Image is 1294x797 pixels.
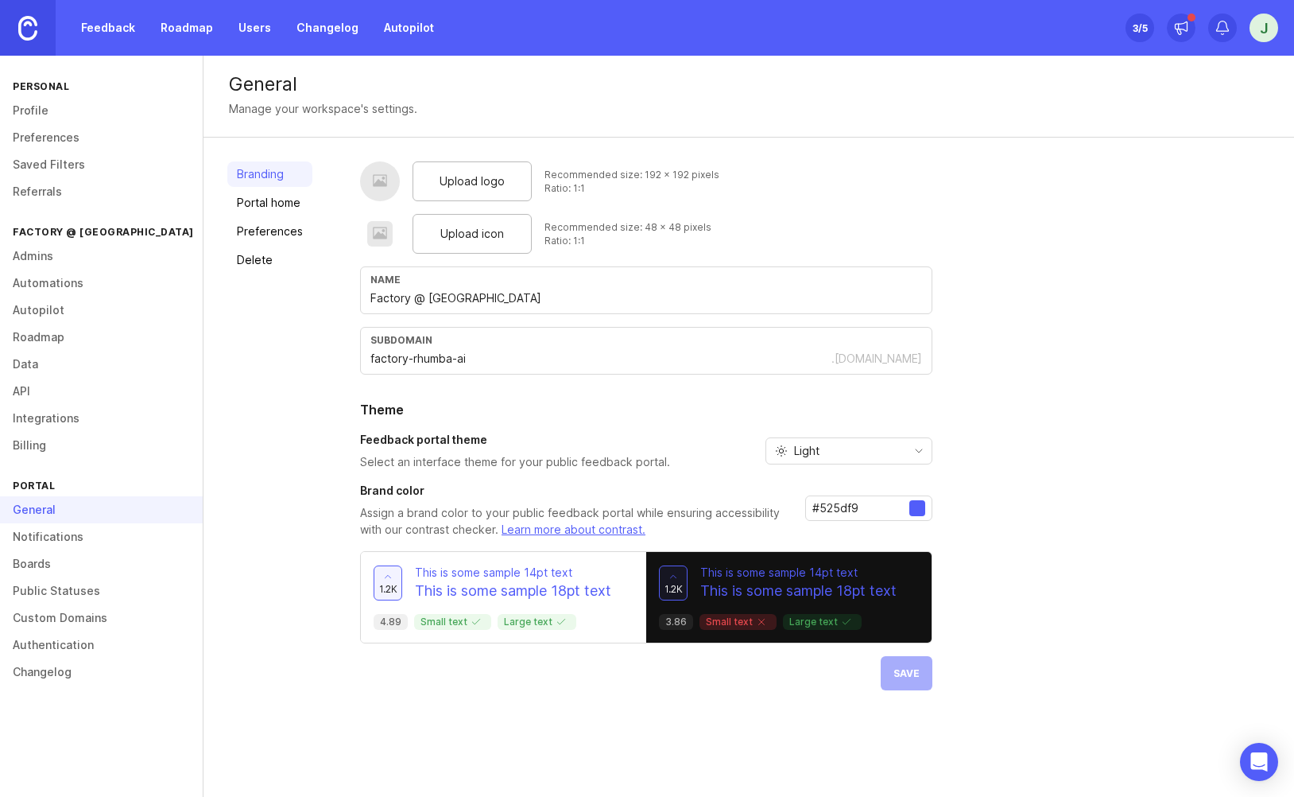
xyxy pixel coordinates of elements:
[229,100,417,118] div: Manage your workspace's settings.
[664,582,683,596] span: 1.2k
[370,334,922,346] div: subdomain
[775,445,788,457] svg: prefix icon Sun
[227,190,312,216] a: Portal home
[415,581,611,601] p: This is some sample 18pt text
[229,75,1269,94] div: General
[659,566,688,601] button: 1.2k
[700,565,897,581] p: This is some sample 14pt text
[789,616,855,628] p: Large text
[420,616,485,628] p: Small text
[1240,743,1278,781] div: Open Intercom Messenger
[360,505,792,538] p: Assign a brand color to your public feedback portal while ensuring accessibility with our contras...
[906,445,932,457] svg: toggle icon
[370,350,831,367] input: Subdomain
[360,432,670,448] h3: Feedback portal theme
[374,14,444,42] a: Autopilot
[544,234,711,247] div: Ratio: 1:1
[502,523,645,536] a: Learn more about contrast.
[151,14,223,42] a: Roadmap
[700,581,897,601] p: This is some sample 18pt text
[360,400,932,419] h2: Theme
[379,582,397,596] span: 1.2k
[544,168,719,181] div: Recommended size: 192 x 192 pixels
[227,247,312,273] a: Delete
[706,616,770,628] p: Small text
[374,566,402,601] button: 1.2k
[544,220,711,234] div: Recommended size: 48 x 48 pixels
[1125,14,1154,42] button: 3/5
[227,219,312,244] a: Preferences
[504,616,570,628] p: Large text
[72,14,145,42] a: Feedback
[287,14,368,42] a: Changelog
[370,274,922,286] div: Name
[380,616,401,628] p: 4.89
[1133,17,1148,39] div: 3 /5
[360,483,792,499] h3: Brand color
[415,565,611,581] p: This is some sample 14pt text
[831,351,922,367] div: .[DOMAIN_NAME]
[360,454,670,470] p: Select an interface theme for your public feedback portal.
[229,14,281,42] a: Users
[665,616,687,628] p: 3.86
[440,225,504,243] span: Upload icon
[794,442,819,460] span: Light
[765,437,932,465] div: toggle menu
[440,173,505,190] span: Upload logo
[544,181,719,195] div: Ratio: 1:1
[1249,14,1278,42] button: j
[227,161,312,187] a: Branding
[18,16,37,41] img: Canny Home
